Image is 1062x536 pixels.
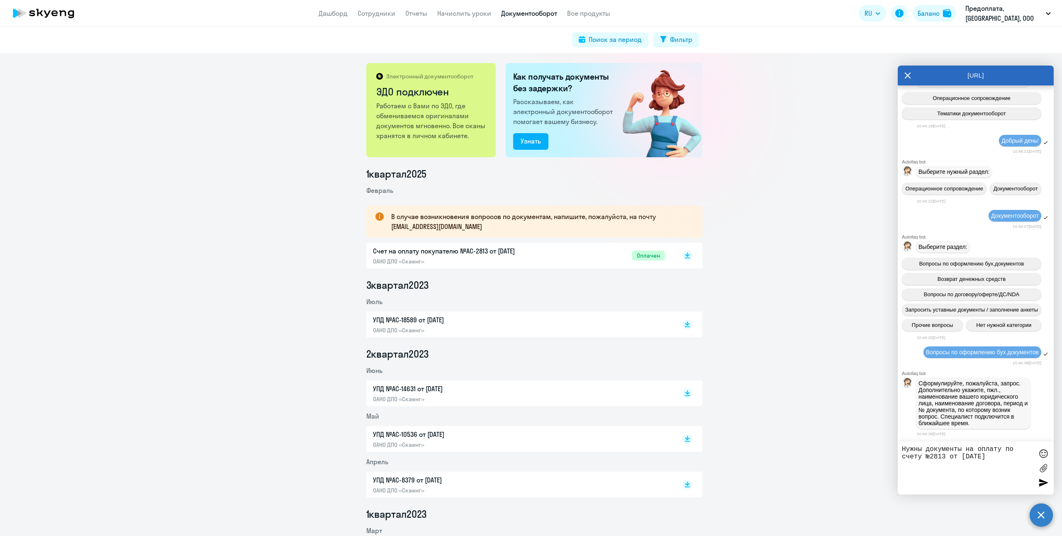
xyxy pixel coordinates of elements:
button: Тематики документооборот [902,107,1041,119]
h2: ЭДО подключен [376,85,487,98]
p: В случае возникновения вопросов по документам, напишите, пожалуйста, на почту [EMAIL_ADDRESS][DOM... [391,212,687,231]
span: Вопросы по оформлению бух.документов [926,349,1039,356]
button: Поиск за период [572,32,648,47]
p: УПД №AC-14631 от [DATE] [373,384,547,394]
span: Запросить уставные документы / заполнение анкеты [905,307,1038,313]
time: 10:44:22[DATE] [917,199,945,203]
div: Autofaq bot [902,159,1054,164]
p: ОАНО ДПО «Скаенг» [373,441,547,448]
span: Операционное сопровождение [933,95,1011,101]
a: Документооборот [501,9,557,17]
img: bot avatar [902,241,913,253]
span: RU [865,8,872,18]
a: Счет на оплату покупателю №AC-2813 от [DATE]ОАНО ДПО «Скаенг»Оплачен [373,246,665,265]
button: Вопросы по договору/оферте/ДС/NDA [902,288,1041,300]
p: Предоплата, [GEOGRAPHIC_DATA], ООО [965,3,1043,23]
div: Фильтр [670,34,692,44]
span: Добрый день! [1001,137,1039,144]
span: Выберите нужный раздел: [918,168,989,175]
time: 10:44:21[DATE] [1013,149,1041,153]
time: 10:44:18[DATE] [917,124,945,128]
span: Июнь [366,366,382,375]
span: Февраль [366,186,393,195]
button: Прочие вопросы [902,319,963,331]
p: Работаем с Вами по ЭДО, где обмениваемся оригиналами документов мгновенно. Все сканы хранятся в л... [376,101,487,141]
span: Вопросы по договору/оферте/ДС/NDA [924,291,1019,297]
li: 3 квартал 2023 [366,278,702,292]
a: Отчеты [405,9,427,17]
a: УПД №AC-10536 от [DATE]ОАНО ДПО «Скаенг» [373,429,665,448]
span: Выберите раздел: [918,244,967,250]
div: Узнать [521,136,541,146]
time: 10:44:38[DATE] [917,431,945,436]
img: bot avatar [902,378,913,390]
a: УПД №AC-8379 от [DATE]ОАНО ДПО «Скаенг» [373,475,665,494]
button: Предоплата, [GEOGRAPHIC_DATA], ООО [961,3,1055,23]
p: ОАНО ДПО «Скаенг» [373,395,547,403]
time: 10:44:27[DATE] [1013,224,1041,229]
a: УПД №AC-18589 от [DATE]ОАНО ДПО «Скаенг» [373,315,665,334]
button: Нет нужной категории [966,319,1041,331]
span: Сформулируйте, пожалуйста, запрос. Дополнительно укажите, пжл., наименование вашего юридического ... [918,380,1029,426]
p: Счет на оплату покупателю №AC-2813 от [DATE] [373,246,547,256]
span: Тематики документооборот [937,110,1006,117]
a: Начислить уроки [437,9,491,17]
span: Операционное сопровождение [905,185,983,192]
span: Март [366,526,382,535]
button: Вопросы по оформлению бух.документов [902,258,1041,270]
li: 1 квартал 2025 [366,167,702,180]
p: УПД №AC-18589 от [DATE] [373,315,547,325]
time: 10:44:28[DATE] [917,335,945,340]
div: Поиск за период [589,34,642,44]
button: Операционное сопровождение [902,183,986,195]
img: bot avatar [902,166,913,178]
span: Оплачен [632,251,665,261]
li: 1 квартал 2023 [366,507,702,521]
button: Операционное сопровождение [902,92,1041,104]
h2: Как получать документы без задержки? [513,71,616,94]
button: Возврат денежных средств [902,273,1041,285]
textarea: Нужны документы на оплату по счету №2813 от [DATE] [902,446,1033,490]
p: Рассказываем, как электронный документооборот помогает вашему бизнесу. [513,97,616,127]
a: Сотрудники [358,9,395,17]
p: ОАНО ДПО «Скаенг» [373,326,547,334]
span: Июль [366,297,382,306]
span: Апрель [366,458,388,466]
span: Документооборот [994,185,1038,192]
div: Баланс [918,8,940,18]
p: ОАНО ДПО «Скаенг» [373,258,547,265]
span: Вопросы по оформлению бух.документов [919,261,1024,267]
button: Документооборот [990,183,1041,195]
li: 2 квартал 2023 [366,347,702,361]
button: Запросить уставные документы / заполнение анкеты [902,304,1041,316]
span: Возврат денежных средств [938,276,1006,282]
a: УПД №AC-14631 от [DATE]ОАНО ДПО «Скаенг» [373,384,665,403]
button: Фильтр [653,32,699,47]
p: УПД №AC-10536 от [DATE] [373,429,547,439]
img: connected [609,63,702,157]
button: RU [859,5,886,22]
img: balance [943,9,951,17]
span: Май [366,412,379,420]
p: Электронный документооборот [386,73,473,80]
p: УПД №AC-8379 от [DATE] [373,475,547,485]
button: Балансbalance [913,5,956,22]
div: Autofaq bot [902,371,1054,376]
time: 10:44:38[DATE] [1013,361,1041,365]
label: Лимит 10 файлов [1037,462,1050,474]
p: ОАНО ДПО «Скаенг» [373,487,547,494]
span: Нет нужной категории [976,322,1031,328]
a: Все продукты [567,9,610,17]
span: Прочие вопросы [912,322,953,328]
a: Дашборд [319,9,348,17]
span: Документооборот [991,212,1039,219]
button: Узнать [513,133,548,150]
div: Autofaq bot [902,234,1054,239]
